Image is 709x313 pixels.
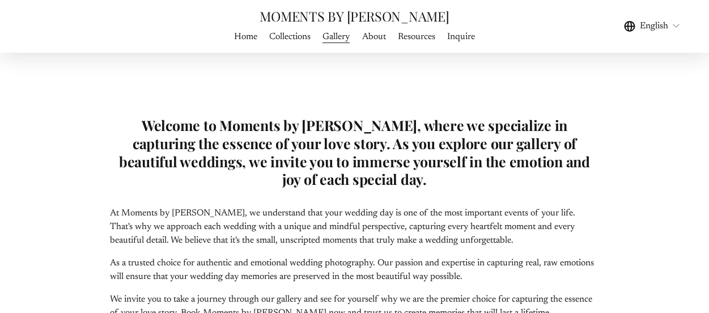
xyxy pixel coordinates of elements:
span: Gallery [322,30,350,44]
strong: Welcome to Moments by [PERSON_NAME], where we specialize in capturing the essence of your love st... [119,116,593,188]
h1: WHERE YOUR STORY IS TOLD [110,77,599,99]
p: As a trusted choice for authentic and emotional wedding photography. Our passion and expertise in... [110,256,599,284]
a: Inquire [447,29,475,45]
a: Home [234,29,257,45]
span: English [640,19,668,33]
p: At Moments by [PERSON_NAME], we understand that your wedding day is one of the most important eve... [110,206,599,247]
a: folder dropdown [322,29,350,45]
a: Collections [269,29,311,45]
a: About [362,29,386,45]
a: MOMENTS BY [PERSON_NAME] [260,7,449,25]
a: Resources [398,29,435,45]
div: language picker [624,19,681,34]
